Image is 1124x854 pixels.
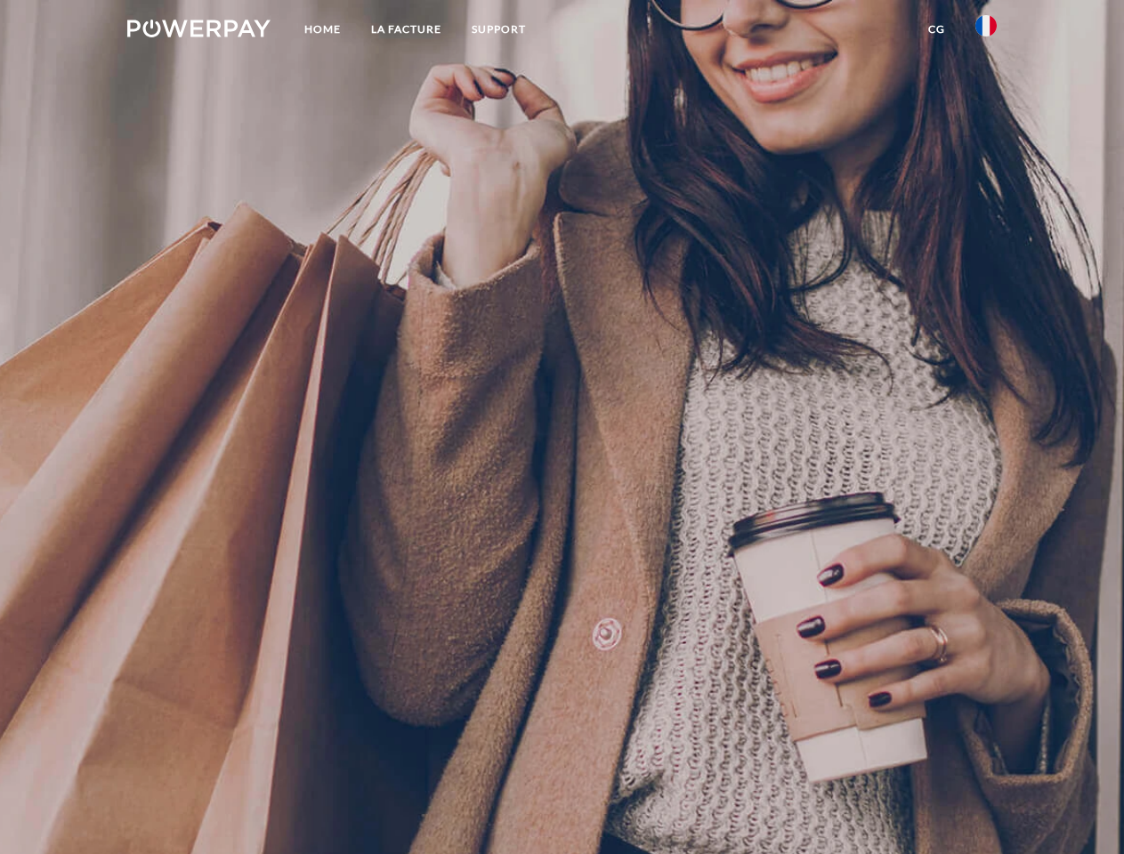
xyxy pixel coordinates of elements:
[975,15,997,36] img: fr
[289,13,356,45] a: Home
[913,13,960,45] a: CG
[356,13,457,45] a: LA FACTURE
[457,13,541,45] a: Support
[127,20,271,37] img: logo-powerpay-white.svg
